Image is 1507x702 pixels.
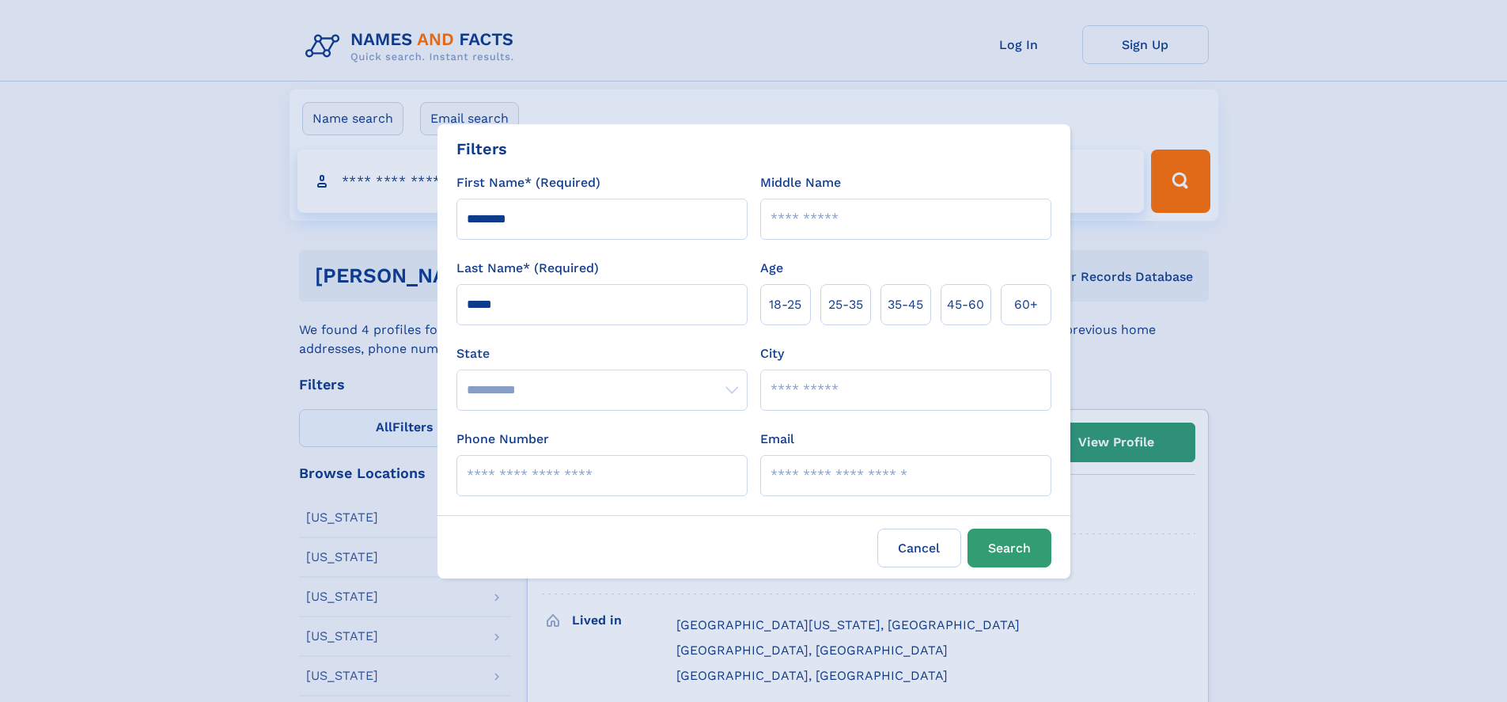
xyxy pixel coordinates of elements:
[760,173,841,192] label: Middle Name
[456,430,549,449] label: Phone Number
[828,295,863,314] span: 25‑35
[456,173,600,192] label: First Name* (Required)
[967,529,1051,567] button: Search
[947,295,984,314] span: 45‑60
[888,295,923,314] span: 35‑45
[760,259,783,278] label: Age
[456,344,748,363] label: State
[1014,295,1038,314] span: 60+
[760,430,794,449] label: Email
[877,529,961,567] label: Cancel
[760,344,784,363] label: City
[456,259,599,278] label: Last Name* (Required)
[456,137,507,161] div: Filters
[769,295,801,314] span: 18‑25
